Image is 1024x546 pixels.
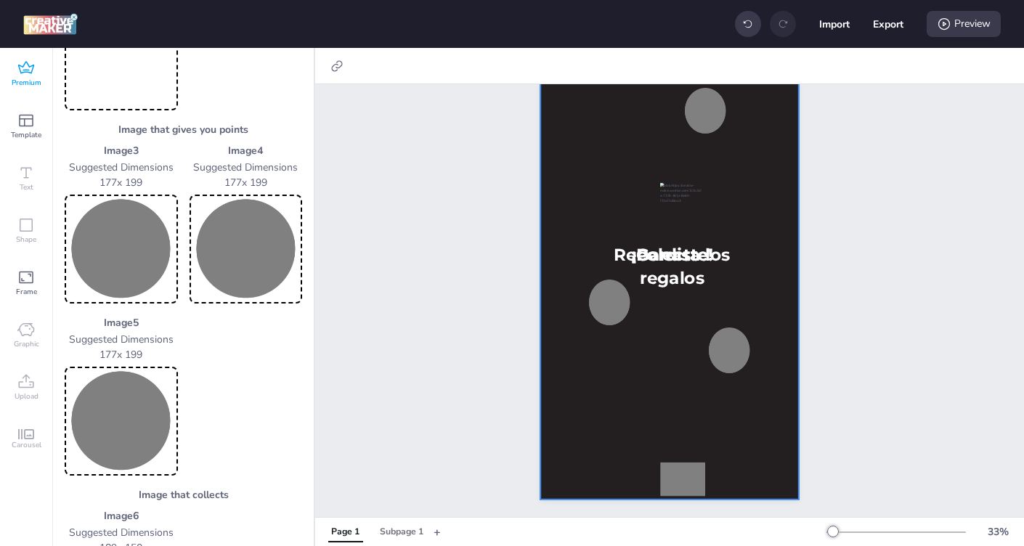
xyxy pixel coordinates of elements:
img: Preview [68,370,175,473]
span: Frame [16,286,37,298]
span: Shape [16,234,36,245]
span: Template [11,129,41,141]
p: Image 4 [190,143,303,158]
p: Suggested Dimensions [65,332,178,347]
p: 177 x 199 [65,347,178,362]
img: Preview [192,197,300,301]
img: Preview [68,197,175,301]
p: 177 x 199 [190,175,303,190]
p: Image 6 [65,508,178,523]
button: Export [873,9,903,39]
div: Page 1 [331,526,359,539]
span: Text [20,182,33,193]
span: Premium [12,77,41,89]
p: Image 3 [65,143,178,158]
p: Suggested Dimensions [65,160,178,175]
span: Upload [15,391,38,402]
span: Recolecta los regalos [614,244,730,288]
button: Import [819,9,850,39]
div: Preview [927,11,1001,37]
span: Carousel [12,439,41,451]
p: Suggested Dimensions [190,160,303,175]
p: Suggested Dimensions [65,525,178,540]
div: Subpage 1 [380,526,423,539]
img: logo Creative Maker [23,13,78,35]
div: 33 % [980,524,1015,539]
h3: Image that gives you points [65,122,302,137]
span: Graphic [14,338,39,350]
h3: Image that collects [65,487,302,502]
div: Tabs [321,519,434,545]
p: Image 5 [65,315,178,330]
img: Preview [68,4,175,107]
p: 177 x 199 [65,175,178,190]
button: + [434,519,441,545]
